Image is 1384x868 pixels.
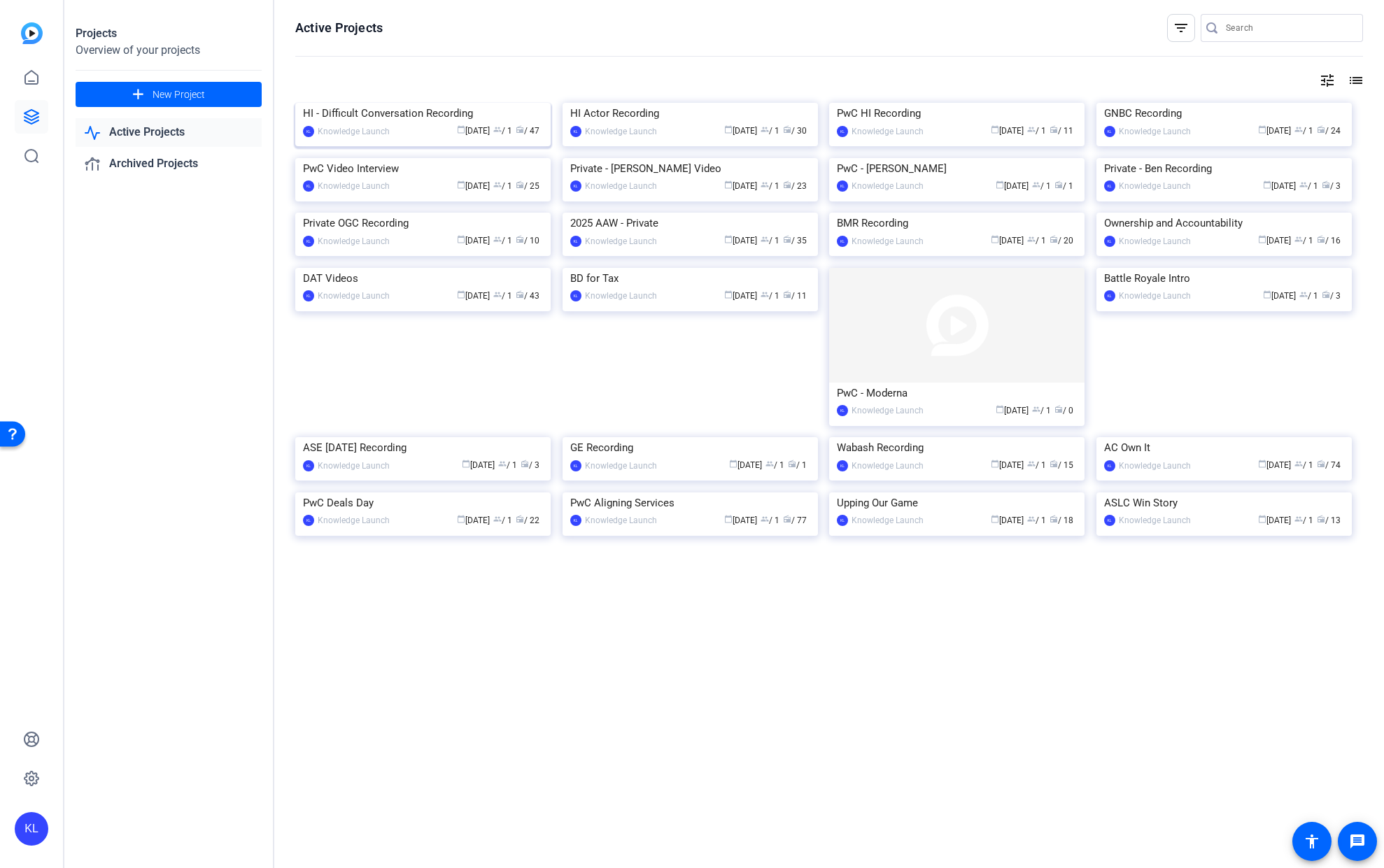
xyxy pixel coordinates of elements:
span: [DATE] [457,515,490,525]
span: radio [516,235,524,243]
div: Knowledge Launch [585,179,657,193]
div: PwC HI Recording [837,103,1077,124]
span: radio [1054,405,1063,413]
span: / 1 [761,126,779,136]
span: group [1294,460,1303,468]
div: PwC - Moderna [837,383,1077,404]
div: KL [837,180,848,192]
span: calendar_today [724,235,733,243]
span: / 1 [1294,515,1313,525]
span: [DATE] [462,460,495,470]
mat-icon: list [1346,72,1363,89]
span: group [761,180,769,189]
span: / 15 [1050,460,1073,470]
span: / 1 [1294,460,1313,470]
span: radio [516,180,524,189]
span: radio [521,460,529,468]
span: calendar_today [1263,290,1271,299]
span: [DATE] [457,236,490,246]
div: KL [837,236,848,247]
span: [DATE] [1258,126,1291,136]
span: radio [1317,125,1325,134]
span: / 13 [1317,515,1341,525]
span: / 1 [1299,181,1318,191]
div: Knowledge Launch [852,404,924,418]
span: [DATE] [1258,236,1291,246]
span: [DATE] [724,181,757,191]
div: Knowledge Launch [852,124,924,138]
span: group [1032,180,1040,189]
span: / 3 [521,460,539,470]
div: Knowledge Launch [1119,179,1191,193]
span: group [1299,180,1308,189]
span: / 1 [493,181,512,191]
span: group [1294,235,1303,243]
span: [DATE] [996,181,1029,191]
span: radio [1322,290,1330,299]
div: ASLC Win Story [1104,492,1344,513]
div: Knowledge Launch [585,124,657,138]
span: radio [783,125,791,134]
span: / 16 [1317,236,1341,246]
div: KL [570,180,581,192]
mat-icon: accessibility [1304,833,1320,850]
span: radio [1050,125,1058,134]
div: PwC Deals Day [303,492,543,513]
span: / 1 [1027,460,1046,470]
span: calendar_today [1258,515,1266,523]
span: calendar_today [991,460,999,468]
span: calendar_today [991,515,999,523]
span: calendar_today [991,125,999,134]
span: group [1294,515,1303,523]
div: KL [303,126,314,137]
div: Overview of your projects [76,42,262,59]
span: / 24 [1317,126,1341,136]
div: Knowledge Launch [585,289,657,303]
span: calendar_today [457,515,465,523]
span: [DATE] [1258,460,1291,470]
div: GNBC Recording [1104,103,1344,124]
div: Ownership and Accountability [1104,213,1344,234]
span: [DATE] [457,126,490,136]
span: group [1299,290,1308,299]
span: group [761,515,769,523]
span: / 0 [1054,406,1073,415]
span: / 1 [761,181,779,191]
div: Private - [PERSON_NAME] Video [570,158,810,179]
span: calendar_today [729,460,737,468]
span: / 1 [1294,126,1313,136]
span: group [1027,125,1036,134]
span: group [765,460,774,468]
span: [DATE] [991,460,1024,470]
span: / 18 [1050,515,1073,525]
span: / 1 [493,126,512,136]
span: New Project [153,87,205,102]
div: Knowledge Launch [318,513,390,527]
span: radio [1050,235,1058,243]
span: / 1 [1027,126,1046,136]
span: [DATE] [1263,291,1296,301]
mat-icon: filter_list [1173,20,1189,36]
div: Knowledge Launch [1119,124,1191,138]
span: / 1 [493,291,512,301]
div: GE Recording [570,437,810,458]
div: KL [570,290,581,301]
span: / 1 [788,460,807,470]
span: group [493,515,502,523]
span: [DATE] [991,126,1024,136]
span: / 11 [783,291,807,301]
span: calendar_today [1258,460,1266,468]
span: [DATE] [457,181,490,191]
span: / 1 [1299,291,1318,301]
div: KL [837,460,848,471]
span: group [1294,125,1303,134]
span: / 1 [1032,406,1051,415]
div: Projects [76,25,262,42]
div: KL [1104,236,1115,247]
div: HI - Difficult Conversation Recording [303,103,543,124]
div: BD for Tax [570,268,810,289]
span: calendar_today [724,180,733,189]
h1: Active Projects [295,20,383,36]
span: radio [783,180,791,189]
span: group [493,180,502,189]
